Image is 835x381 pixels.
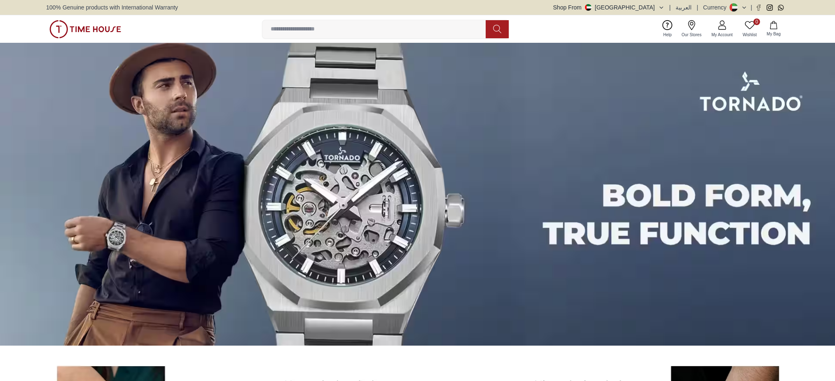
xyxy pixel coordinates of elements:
[660,32,675,38] span: Help
[767,5,773,11] a: Instagram
[678,32,705,38] span: Our Stores
[49,20,121,38] img: ...
[697,3,698,12] span: |
[669,3,671,12] span: |
[677,19,706,39] a: Our Stores
[676,3,692,12] button: العربية
[658,19,677,39] a: Help
[753,19,760,25] span: 0
[46,3,178,12] span: 100% Genuine products with International Warranty
[762,19,786,39] button: My Bag
[703,3,730,12] div: Currency
[738,19,762,39] a: 0Wishlist
[708,32,736,38] span: My Account
[751,3,752,12] span: |
[763,31,784,37] span: My Bag
[553,3,664,12] button: Shop From[GEOGRAPHIC_DATA]
[755,5,762,11] a: Facebook
[739,32,760,38] span: Wishlist
[585,4,592,11] img: United Arab Emirates
[778,5,784,11] a: Whatsapp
